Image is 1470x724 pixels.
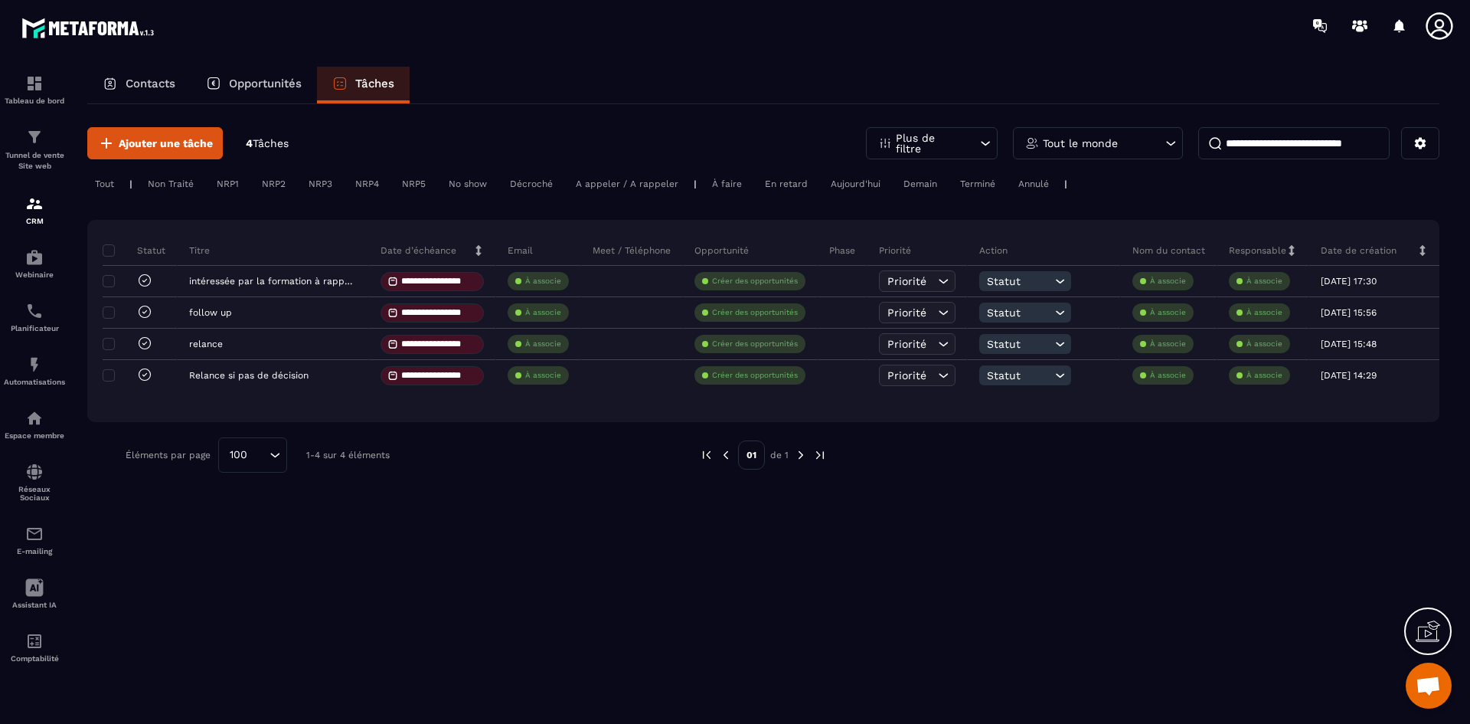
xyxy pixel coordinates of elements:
p: Opportunités [229,77,302,90]
span: Ajouter une tâche [119,136,213,151]
span: Statut [987,306,1051,319]
a: formationformationTunnel de vente Site web [4,116,65,183]
p: À associe [1150,370,1186,381]
span: Priorité [887,338,926,350]
a: emailemailE-mailing [4,513,65,567]
span: Priorité [887,275,926,287]
span: Statut [987,369,1051,382]
div: NRP3 [301,175,340,193]
p: À associe [1246,339,1282,349]
img: formation [25,128,44,146]
a: Tâches [317,67,410,103]
p: Contacts [126,77,175,90]
p: Responsable [1229,244,1286,257]
p: Relance si pas de décision [189,370,309,381]
p: À associe [525,370,561,381]
div: À faire [704,175,750,193]
p: Action [979,244,1008,257]
p: follow up [189,307,232,318]
p: À associe [1246,307,1282,318]
p: Assistant IA [4,601,65,609]
p: Plus de filtre [896,133,963,154]
img: prev [700,448,714,462]
img: automations [25,248,44,267]
p: Email [508,244,533,257]
img: prev [719,448,733,462]
div: Demain [896,175,945,193]
div: NRP5 [394,175,433,193]
a: automationsautomationsWebinaire [4,237,65,290]
p: intéressée par la formation à rappeller [189,276,353,287]
img: email [25,525,44,543]
p: Planificateur [4,324,65,333]
span: Priorité [887,306,926,319]
p: 4 [246,136,289,151]
img: accountant [25,632,44,650]
div: NRP1 [209,175,247,193]
div: Ouvrir le chat [1406,663,1452,709]
p: Statut [106,244,165,257]
img: automations [25,355,44,374]
p: Nom du contact [1132,244,1205,257]
a: schedulerschedulerPlanificateur [4,290,65,344]
p: À associe [1246,370,1282,381]
div: Aujourd'hui [823,175,888,193]
p: Tableau de bord [4,97,65,105]
p: [DATE] 15:48 [1321,339,1377,349]
span: Priorité [887,369,926,382]
p: À associe [1246,276,1282,287]
p: À associe [525,276,561,287]
p: 1-4 sur 4 éléments [306,450,390,460]
p: Créer des opportunités [712,339,798,349]
span: 100 [224,447,253,464]
a: Assistant IA [4,567,65,621]
div: Décroché [502,175,560,193]
p: À associe [1150,339,1186,349]
img: formation [25,74,44,93]
p: relance [189,339,223,349]
div: Tout [87,175,122,193]
p: [DATE] 15:56 [1321,307,1377,318]
a: social-networksocial-networkRéseaux Sociaux [4,451,65,513]
div: NRP2 [254,175,293,193]
button: Ajouter une tâche [87,127,223,159]
p: Webinaire [4,270,65,279]
p: de 1 [770,449,789,461]
p: Opportunité [694,244,749,257]
p: Date d’échéance [381,244,456,257]
p: Priorité [879,244,911,257]
a: accountantaccountantComptabilité [4,621,65,674]
p: Éléments par page [126,450,211,460]
div: Annulé [1011,175,1057,193]
a: automationsautomationsEspace membre [4,398,65,451]
span: Tâches [253,137,289,149]
p: Tout le monde [1043,138,1118,149]
p: À associe [525,339,561,349]
p: Date de création [1321,244,1396,257]
p: 01 [738,441,765,470]
img: next [813,448,827,462]
p: E-mailing [4,547,65,555]
p: Espace membre [4,431,65,440]
p: Réseaux Sociaux [4,485,65,502]
img: logo [21,14,159,42]
p: Créer des opportunités [712,276,798,287]
span: Statut [987,338,1051,350]
p: CRM [4,217,65,225]
p: | [694,179,697,189]
img: formation [25,195,44,213]
p: [DATE] 17:30 [1321,276,1377,287]
div: A appeler / A rappeler [568,175,686,193]
img: automations [25,409,44,428]
p: Phase [829,244,855,257]
p: Créer des opportunités [712,307,798,318]
img: scheduler [25,302,44,320]
div: En retard [757,175,815,193]
a: formationformationTableau de bord [4,63,65,116]
div: No show [441,175,495,193]
p: Créer des opportunités [712,370,798,381]
p: Titre [189,244,210,257]
p: Tâches [355,77,394,90]
p: À associe [1150,307,1186,318]
div: Search for option [218,437,287,473]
